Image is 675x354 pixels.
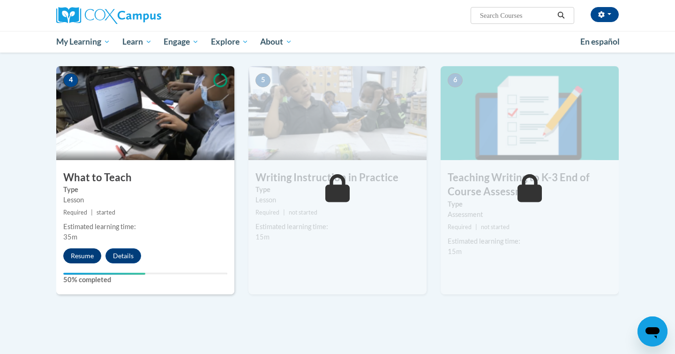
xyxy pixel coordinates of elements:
[260,36,292,47] span: About
[255,209,279,216] span: Required
[255,233,270,241] span: 15m
[248,66,427,160] img: Course Image
[63,248,101,263] button: Resume
[50,31,116,53] a: My Learning
[56,66,234,160] img: Course Image
[63,273,145,275] div: Your progress
[441,66,619,160] img: Course Image
[255,31,299,53] a: About
[591,7,619,22] button: Account Settings
[289,209,317,216] span: not started
[164,36,199,47] span: Engage
[91,209,93,216] span: |
[97,209,115,216] span: started
[105,248,141,263] button: Details
[157,31,205,53] a: Engage
[479,10,554,21] input: Search Courses
[248,170,427,185] h3: Writing Instruction in Practice
[637,316,667,346] iframe: Button to launch messaging window
[580,37,620,46] span: En español
[63,195,227,205] div: Lesson
[63,222,227,232] div: Estimated learning time:
[56,7,161,24] img: Cox Campus
[56,7,234,24] a: Cox Campus
[448,199,612,209] label: Type
[255,195,420,205] div: Lesson
[448,236,612,246] div: Estimated learning time:
[56,170,234,185] h3: What to Teach
[56,36,110,47] span: My Learning
[255,73,270,87] span: 5
[205,31,255,53] a: Explore
[63,73,78,87] span: 4
[42,31,633,53] div: Main menu
[448,247,462,255] span: 15m
[63,185,227,195] label: Type
[63,209,87,216] span: Required
[122,36,152,47] span: Learn
[255,185,420,195] label: Type
[211,36,248,47] span: Explore
[574,32,626,52] a: En español
[481,223,510,231] span: not started
[441,170,619,200] h3: Teaching Writing to K-3 End of Course Assessment
[283,209,285,216] span: |
[63,275,227,285] label: 50% completed
[448,223,472,231] span: Required
[116,31,158,53] a: Learn
[448,73,463,87] span: 6
[554,10,568,21] button: Search
[255,222,420,232] div: Estimated learning time:
[63,233,77,241] span: 35m
[475,223,477,231] span: |
[448,209,612,220] div: Assessment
